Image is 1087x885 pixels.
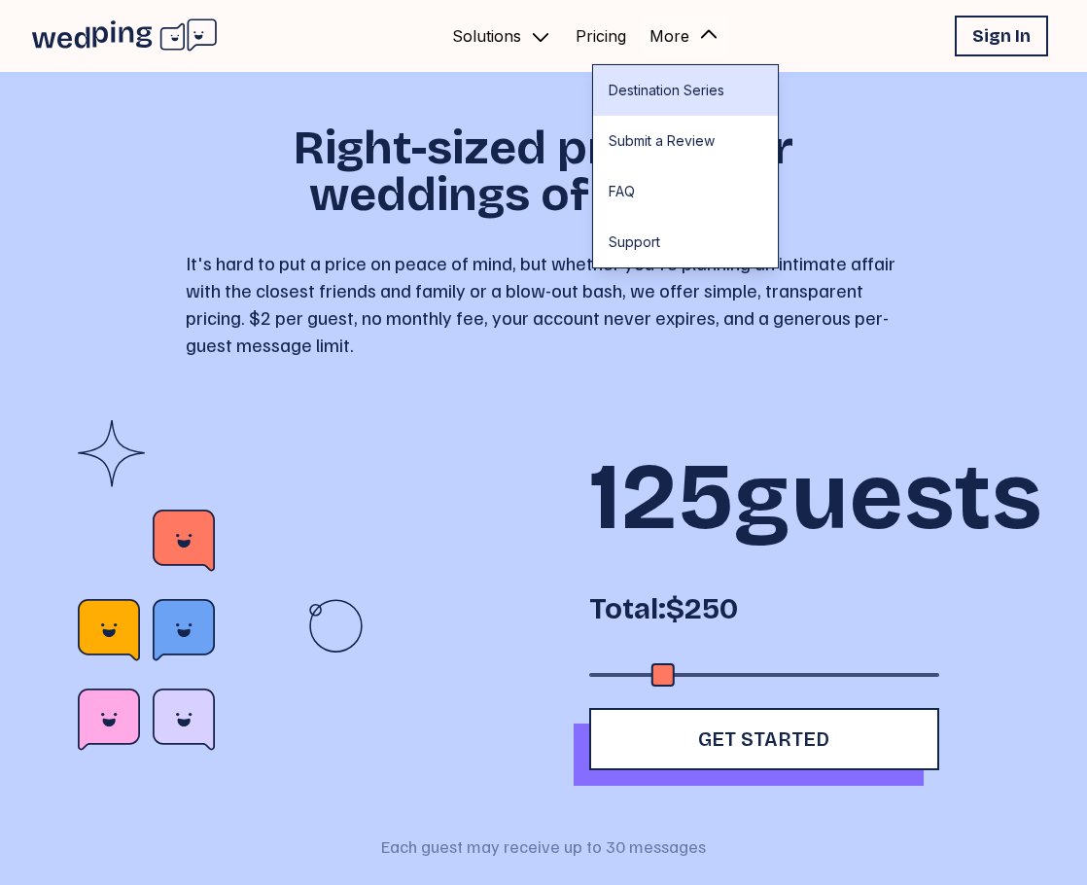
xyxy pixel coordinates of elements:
[186,124,901,218] h1: Right-sized pricing for weddings of all sizes
[593,217,778,267] a: Support
[649,24,689,48] p: More
[955,16,1048,56] button: Sign In
[186,249,901,358] p: It's hard to put a price on peace of mind, but whether you're planning an intimate affair with th...
[593,166,778,217] a: FAQ
[589,451,939,545] h1: 125 guests
[576,24,626,48] a: Pricing
[444,16,728,56] nav: Primary Navigation
[972,22,1031,50] h1: Sign In
[444,16,560,56] button: Solutions
[589,591,939,626] h1: Total: $250
[381,832,706,860] p: Each guest may receive up to 30 messages
[651,663,675,687] div: Accessibility label
[698,727,829,751] span: Get Started
[593,116,778,166] a: Submit a Review
[452,24,521,48] p: Solutions
[589,708,939,770] button: Get Started
[642,16,728,56] button: More
[593,65,778,116] a: Destination Series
